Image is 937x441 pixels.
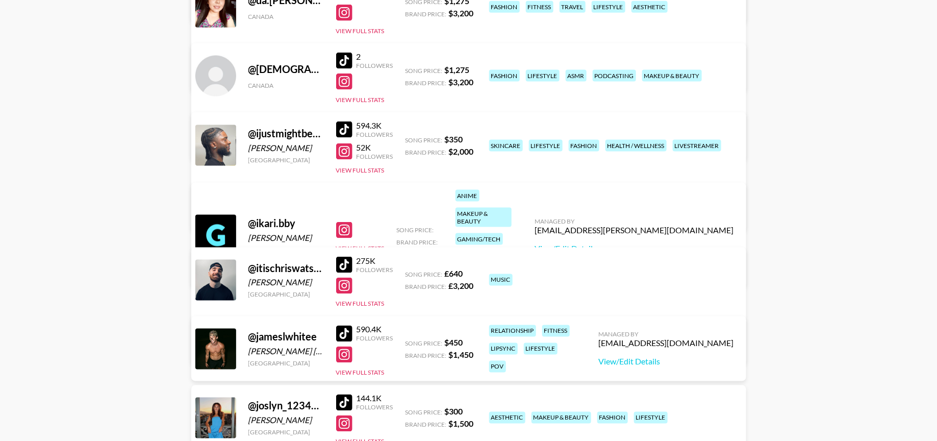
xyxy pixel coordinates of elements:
div: fashion [569,140,599,152]
div: 594.3K [357,120,393,131]
div: [PERSON_NAME] [248,278,324,288]
span: Song Price: [406,136,443,144]
div: Followers [357,131,393,138]
div: 590.4K [357,325,393,335]
span: Brand Price: [406,283,447,291]
div: Followers [357,404,393,411]
span: Brand Price: [406,149,447,156]
strong: $ 450 [445,338,463,348]
div: Canada [248,13,324,20]
div: fitness [526,1,553,13]
div: lifestyle [592,1,625,13]
div: @ joslyn_12345678910 [248,400,324,412]
div: music [489,274,513,286]
span: Brand Price: [406,10,447,18]
div: [PERSON_NAME] [PERSON_NAME] [248,347,324,357]
strong: $ 1,450 [449,350,474,360]
button: View Full Stats [336,166,385,174]
strong: $ 2,000 [449,146,474,156]
div: gaming/tech [455,233,503,245]
div: aesthetic [631,1,668,13]
span: Song Price: [406,340,443,348]
div: Followers [357,153,393,160]
div: [PERSON_NAME] [248,415,324,426]
a: View/Edit Details [535,243,734,254]
div: lipsync [489,343,518,355]
strong: $ 3,200 [449,77,474,87]
div: Followers [357,62,393,69]
div: 2 [357,52,393,62]
div: pov [489,361,506,373]
div: Managed By [599,331,734,338]
div: [GEOGRAPHIC_DATA] [248,360,324,367]
strong: $ 350 [445,134,463,144]
div: @ jameslwhitee [248,331,324,344]
span: Brand Price: [406,79,447,87]
div: Followers [357,335,393,342]
div: [GEOGRAPHIC_DATA] [248,429,324,436]
div: livestreamer [673,140,721,152]
span: Song Price: [406,409,443,416]
button: View Full Stats [336,244,385,252]
div: anime [455,190,479,202]
div: Managed By [535,217,734,225]
strong: $ 1,500 [449,419,474,429]
div: fashion [489,1,520,13]
button: View Full Stats [336,96,385,104]
strong: $ 3,200 [449,8,474,18]
a: View/Edit Details [599,357,734,367]
div: fashion [597,412,628,424]
div: 144.1K [357,394,393,404]
span: Song Price: [406,271,443,279]
div: @ itischriswatson [248,262,324,275]
div: asmr [566,70,587,82]
div: health / wellness [605,140,667,152]
div: [PERSON_NAME] [248,233,324,243]
strong: $ 1,275 [445,65,470,75]
div: [GEOGRAPHIC_DATA] [248,246,324,254]
div: makeup & beauty [455,208,512,227]
div: 52K [357,142,393,153]
span: Brand Price: [397,238,438,246]
div: relationship [489,325,536,337]
div: Followers [357,266,393,274]
span: Song Price: [397,226,434,234]
div: [GEOGRAPHIC_DATA] [248,291,324,299]
div: fitness [542,325,570,337]
div: Canada [248,82,324,89]
span: Brand Price: [406,421,447,429]
div: @ ikari.bby [248,217,324,230]
strong: $ 300 [445,407,463,416]
div: [EMAIL_ADDRESS][PERSON_NAME][DOMAIN_NAME] [535,225,734,235]
button: View Full Stats [336,27,385,35]
div: aesthetic [489,412,525,424]
div: podcasting [593,70,636,82]
button: View Full Stats [336,369,385,377]
div: lifestyle [526,70,560,82]
div: skincare [489,140,523,152]
div: lifestyle [634,412,668,424]
div: lifestyle [524,343,558,355]
div: makeup & beauty [642,70,702,82]
span: Song Price: [406,67,443,75]
div: [GEOGRAPHIC_DATA] [248,156,324,164]
div: [EMAIL_ADDRESS][DOMAIN_NAME] [599,338,734,349]
div: @ ijustmightbeoreo [248,127,324,140]
div: [PERSON_NAME] [248,143,324,153]
button: View Full Stats [336,300,385,308]
div: makeup & beauty [531,412,591,424]
div: fashion [489,70,520,82]
div: travel [560,1,586,13]
strong: £ 3,200 [449,281,474,291]
span: Brand Price: [406,352,447,360]
div: lifestyle [529,140,563,152]
div: @ [DEMOGRAPHIC_DATA] [248,63,324,76]
strong: £ 640 [445,269,463,279]
div: 275K [357,256,393,266]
